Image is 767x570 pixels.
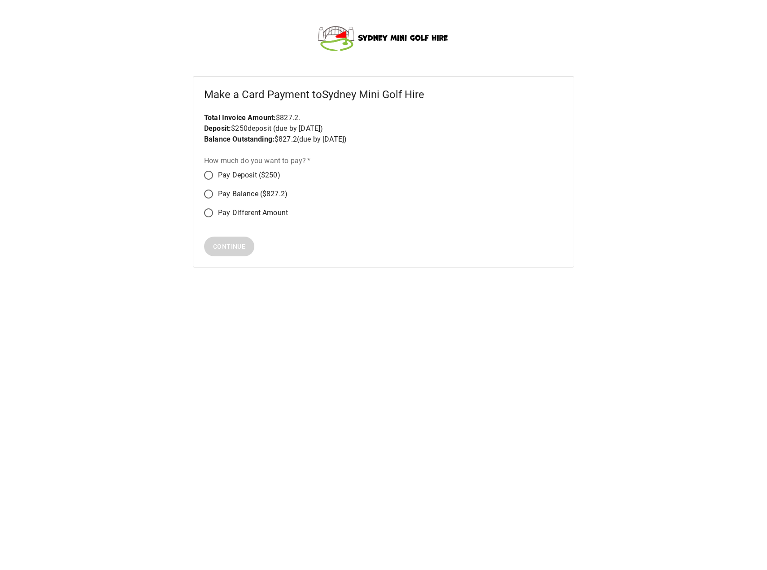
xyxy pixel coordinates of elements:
[204,237,254,257] button: Continue
[204,113,276,122] b: Total Invoice Amount:
[218,207,288,218] span: Pay Different Amount
[213,241,245,252] span: Continue
[316,22,451,54] img: images%2Ff26e1e1c-8aa7-4974-aa23-67936eff0b02
[204,112,563,145] p: $ 827.2 . $ 250 deposit (due by [DATE] ) $ 827.2 (due by [DATE] )
[204,87,563,102] h5: Make a Card Payment to Sydney Mini Golf Hire
[218,170,280,181] span: Pay Deposit ($250)
[218,189,288,199] span: Pay Balance ($827.2)
[204,124,231,133] b: Deposit:
[204,135,275,143] b: Balance Outstanding:
[204,155,311,166] label: How much do you want to pay?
